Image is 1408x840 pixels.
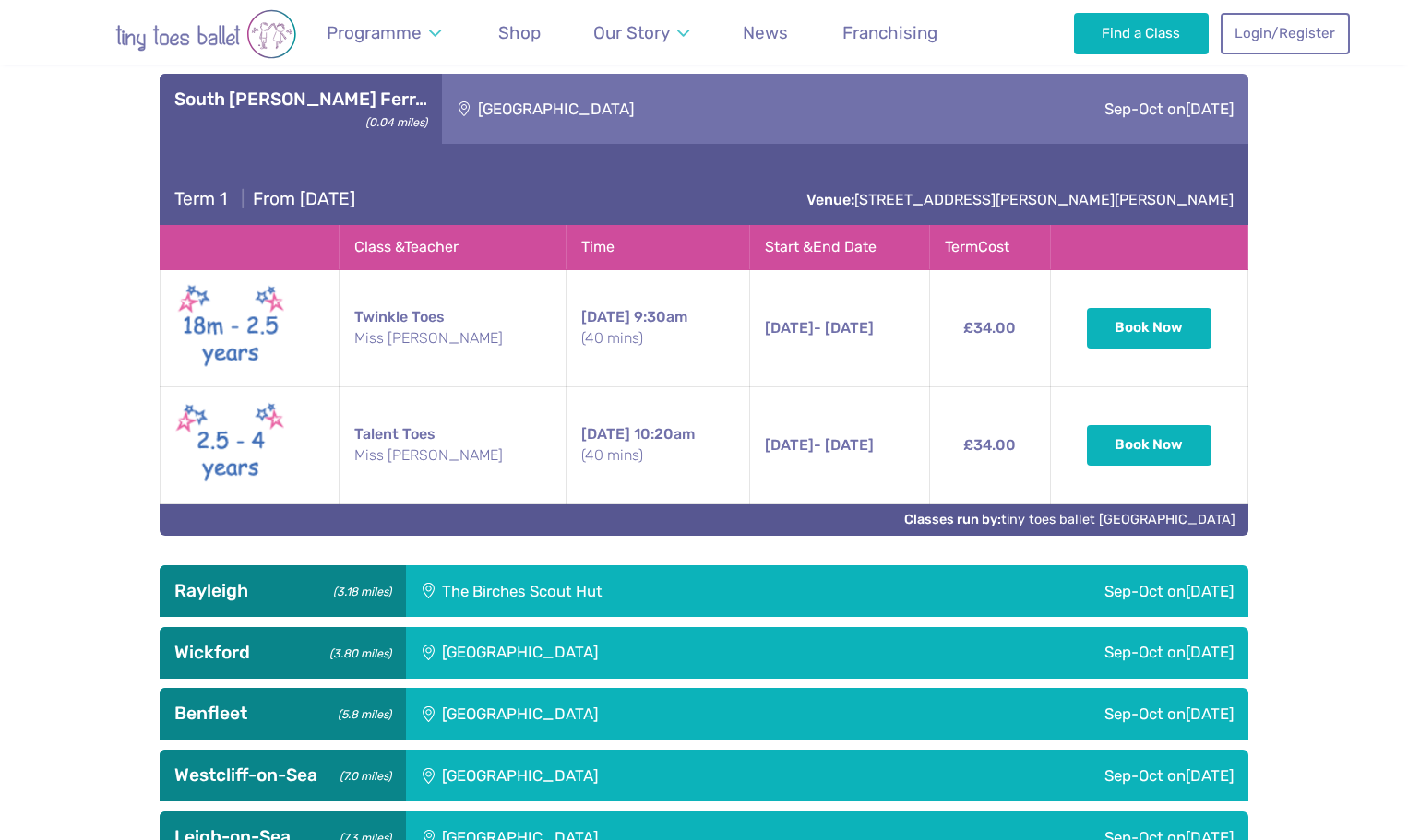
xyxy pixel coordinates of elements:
[175,281,286,375] img: Twinkle toes New (May 2025)
[904,512,1235,527] a: Classes run by:tiny toes ballet [GEOGRAPHIC_DATA]
[765,436,874,454] span: - [DATE]
[734,11,797,54] a: News
[489,11,549,54] a: Shop
[765,436,814,454] span: [DATE]
[174,764,391,787] h3: Westcliff-on-Sea
[585,11,698,54] a: Our Story
[332,703,391,722] small: (5.8 miles)
[174,642,391,664] h3: Wickford
[567,386,749,503] td: 10:20am
[887,565,1248,617] div: Sep-Oct on
[174,580,391,602] h3: Rayleigh
[833,11,946,54] a: Franchising
[340,269,567,386] td: Twinkle Toes
[930,269,1051,386] td: £34.00
[354,445,551,466] small: Miss [PERSON_NAME]
[317,11,449,54] a: Programme
[882,688,1248,739] div: Sep-Oct on
[175,398,286,492] img: Talent toes New (May 2025)
[765,319,874,337] span: - [DATE]
[882,750,1248,801] div: Sep-Oct on
[930,226,1051,269] th: Term Cost
[581,445,734,466] small: (40 mins)
[898,74,1248,145] div: Sep-Oct on
[593,22,670,43] span: Our Story
[749,226,929,269] th: Start & End Date
[340,386,567,503] td: Talent Toes
[1087,308,1212,349] button: Book Now
[1074,13,1210,53] a: Find a Class
[354,328,551,349] small: Miss [PERSON_NAME]
[743,22,788,43] span: News
[904,512,1001,527] strong: Classes run by:
[1221,13,1350,53] a: Login/Register
[406,750,882,801] div: [GEOGRAPHIC_DATA]
[406,627,882,679] div: [GEOGRAPHIC_DATA]
[334,764,391,784] small: (7.0 miles)
[1087,425,1212,466] button: Book Now
[174,188,355,210] h4: From [DATE]
[174,89,427,111] h3: South [PERSON_NAME] Ferr…
[442,74,898,145] div: [GEOGRAPHIC_DATA]
[324,642,391,661] small: (3.80 miles)
[58,9,353,59] img: tiny toes ballet
[340,226,567,269] th: Class & Teacher
[806,191,854,208] strong: Venue:
[765,319,814,337] span: [DATE]
[567,226,749,269] th: Time
[406,688,882,739] div: [GEOGRAPHIC_DATA]
[328,580,391,599] small: (3.18 miles)
[327,22,422,43] span: Programme
[360,111,427,130] small: (0.04 miles)
[930,386,1051,503] td: £34.00
[174,188,227,209] span: Term 1
[1186,100,1234,118] span: [DATE]
[842,22,937,43] span: Franchising
[1186,582,1234,600] span: [DATE]
[581,308,630,325] span: [DATE]
[581,425,630,443] span: [DATE]
[581,328,734,349] small: (40 mins)
[498,22,541,43] span: Shop
[882,627,1248,679] div: Sep-Oct on
[1186,643,1234,661] span: [DATE]
[174,703,391,725] h3: Benfleet
[1186,704,1234,723] span: [DATE]
[406,565,887,617] div: The Birches Scout Hut
[567,269,749,386] td: 9:30am
[806,191,1234,208] a: Venue:[STREET_ADDRESS][PERSON_NAME][PERSON_NAME]
[1186,766,1234,785] span: [DATE]
[232,188,253,209] span: |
